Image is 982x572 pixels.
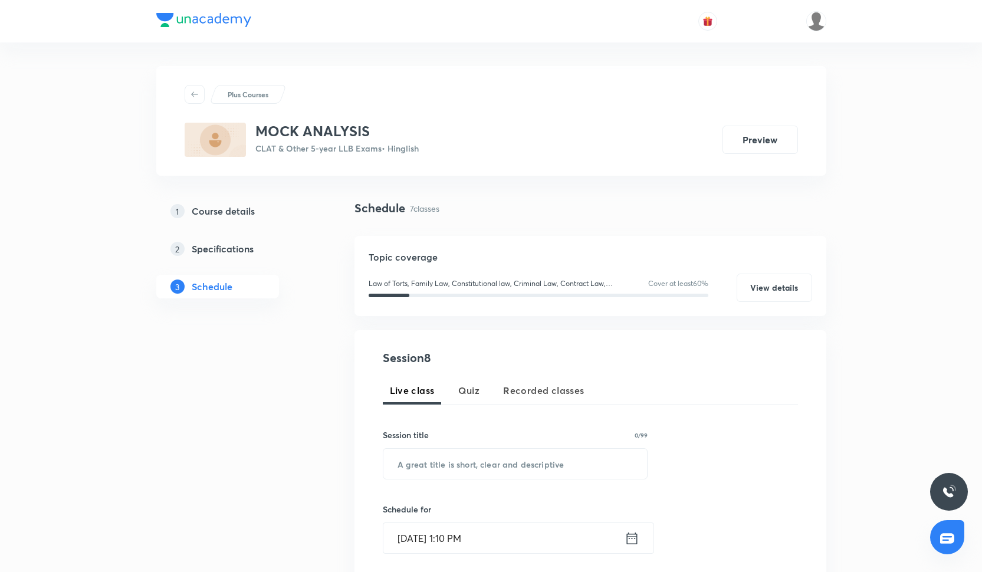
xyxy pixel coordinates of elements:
[383,349,598,367] h4: Session 8
[410,202,439,215] p: 7 classes
[737,274,812,302] button: View details
[635,432,648,438] p: 0/99
[458,383,480,397] span: Quiz
[698,12,717,31] button: avatar
[648,278,708,289] p: Cover at least 60 %
[722,126,798,154] button: Preview
[354,199,405,217] h4: Schedule
[156,13,251,30] a: Company Logo
[702,16,713,27] img: avatar
[170,280,185,294] p: 3
[170,242,185,256] p: 2
[156,13,251,27] img: Company Logo
[390,383,435,397] span: Live class
[255,123,419,140] h3: MOCK ANALYSIS
[806,11,826,31] img: Samridhya Pal
[170,204,185,218] p: 1
[192,204,255,218] h5: Course details
[192,242,254,256] h5: Specifications
[185,123,246,157] img: 5925EFA7-FBC8-4822-AF07-093FC23E4AE6_plus.png
[942,485,956,499] img: ttu
[383,449,648,479] input: A great title is short, clear and descriptive
[228,89,268,100] p: Plus Courses
[383,503,648,515] h6: Schedule for
[192,280,232,294] h5: Schedule
[383,429,429,441] h6: Session title
[255,142,419,154] p: CLAT & Other 5-year LLB Exams • Hinglish
[369,250,812,264] h5: Topic coverage
[156,199,317,223] a: 1Course details
[156,237,317,261] a: 2Specifications
[503,383,584,397] span: Recorded classes
[369,278,615,289] p: Law of Torts, Family Law, Constitutional law, Criminal Law, Contract Law, Miscellaneous Laws, Int...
